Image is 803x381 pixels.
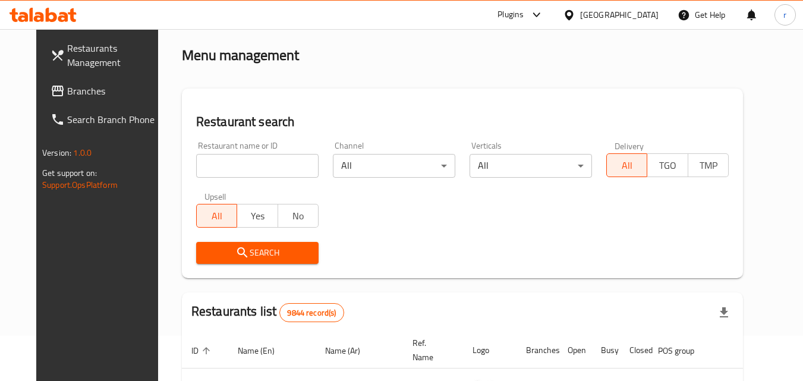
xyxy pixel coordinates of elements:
[242,207,273,225] span: Yes
[41,105,171,134] a: Search Branch Phone
[73,145,92,160] span: 1.0.0
[612,157,643,174] span: All
[41,77,171,105] a: Branches
[615,141,644,150] label: Delivery
[67,112,161,127] span: Search Branch Phone
[620,332,648,369] th: Closed
[325,344,376,358] span: Name (Ar)
[710,298,738,327] div: Export file
[191,344,214,358] span: ID
[333,154,455,178] div: All
[206,245,309,260] span: Search
[196,113,729,131] h2: Restaurant search
[279,303,344,322] div: Total records count
[688,153,729,177] button: TMP
[652,157,683,174] span: TGO
[196,204,237,228] button: All
[42,165,97,181] span: Get support on:
[591,332,620,369] th: Busy
[470,154,592,178] div: All
[658,344,710,358] span: POS group
[280,307,343,319] span: 9844 record(s)
[558,332,591,369] th: Open
[497,8,524,22] div: Plugins
[196,242,319,264] button: Search
[182,46,299,65] h2: Menu management
[204,192,226,200] label: Upsell
[783,8,786,21] span: r
[41,34,171,77] a: Restaurants Management
[283,207,314,225] span: No
[67,41,161,70] span: Restaurants Management
[463,332,517,369] th: Logo
[238,344,290,358] span: Name (En)
[517,332,558,369] th: Branches
[237,204,278,228] button: Yes
[191,303,344,322] h2: Restaurants list
[412,336,449,364] span: Ref. Name
[580,8,659,21] div: [GEOGRAPHIC_DATA]
[42,177,118,193] a: Support.OpsPlatform
[67,84,161,98] span: Branches
[201,207,232,225] span: All
[606,153,647,177] button: All
[196,154,319,178] input: Search for restaurant name or ID..
[42,145,71,160] span: Version:
[693,157,724,174] span: TMP
[647,153,688,177] button: TGO
[278,204,319,228] button: No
